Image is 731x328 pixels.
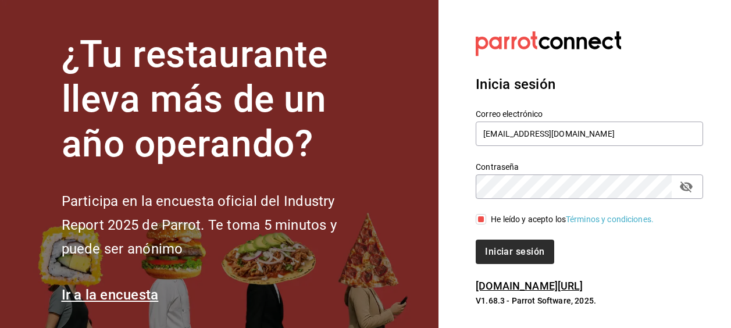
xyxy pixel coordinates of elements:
h2: Participa en la encuesta oficial del Industry Report 2025 de Parrot. Te toma 5 minutos y puede se... [62,190,376,261]
a: Ir a la encuesta [62,287,159,303]
button: passwordField [676,177,696,197]
input: Ingresa tu correo electrónico [476,122,703,146]
div: He leído y acepto los [491,213,654,226]
p: V1.68.3 - Parrot Software, 2025. [476,295,703,306]
h1: ¿Tu restaurante lleva más de un año operando? [62,33,376,166]
button: Iniciar sesión [476,240,554,264]
label: Contraseña [476,163,703,171]
label: Correo electrónico [476,110,703,118]
a: [DOMAIN_NAME][URL] [476,280,583,292]
a: Términos y condiciones. [566,215,654,224]
h3: Inicia sesión [476,74,703,95]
